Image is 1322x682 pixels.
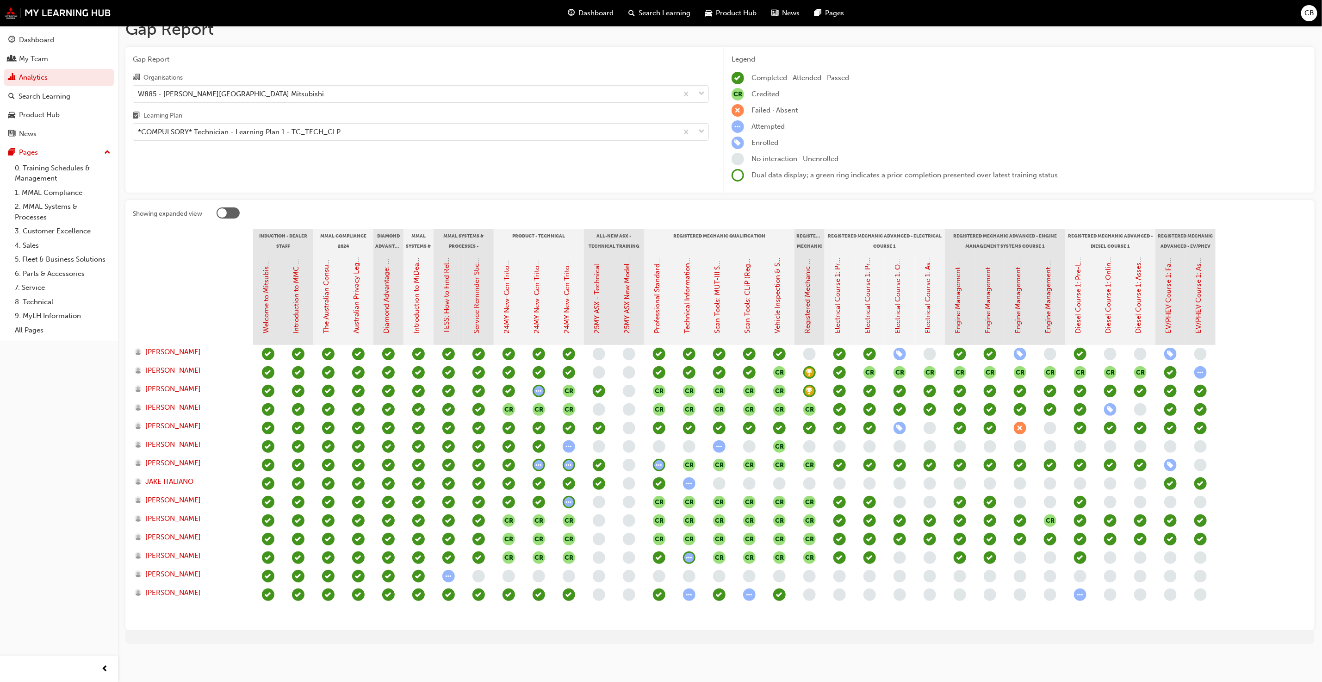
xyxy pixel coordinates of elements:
[863,366,876,379] button: null-icon
[145,476,193,487] span: JAKE ITALIANO
[653,496,665,508] button: null-icon
[716,8,757,19] span: Product Hub
[713,403,726,416] button: null-icon
[713,366,726,379] span: learningRecordVerb_PASS-icon
[292,366,304,379] span: learningRecordVerb_PASS-icon
[442,366,455,379] span: learningRecordVerb_COMPLETE-icon
[262,366,274,379] span: learningRecordVerb_COMPLETE-icon
[138,88,324,99] div: W885 - [PERSON_NAME][GEOGRAPHIC_DATA] Mitsubishi
[954,348,966,360] span: learningRecordVerb_PASS-icon
[803,533,816,545] button: null-icon
[803,403,816,416] span: null-icon
[412,366,425,379] span: learningRecordVerb_PASS-icon
[4,144,114,161] button: Pages
[593,184,602,334] a: 25MY ASX - Technical and Service Introduction
[19,54,48,64] div: My Team
[683,533,695,545] span: null-icon
[833,348,846,360] span: learningRecordVerb_PASS-icon
[653,366,665,379] span: learningRecordVerb_PASS-icon
[133,74,140,82] span: organisation-icon
[4,30,114,144] button: DashboardMy TeamAnalyticsSearch LearningProduct HubNews
[713,551,726,564] span: null-icon
[732,72,744,84] span: learningRecordVerb_COMPLETE-icon
[803,496,816,508] button: null-icon
[135,513,244,524] a: [PERSON_NAME]
[773,366,786,379] span: null-icon
[322,366,335,379] span: learningRecordVerb_PASS-icon
[863,348,876,360] span: learningRecordVerb_PASS-icon
[629,7,635,19] span: search-icon
[8,36,15,44] span: guage-icon
[4,69,114,86] a: Analytics
[145,402,201,413] span: [PERSON_NAME]
[8,111,15,119] span: car-icon
[804,202,812,334] a: Registered Mechanic Qualification Status
[1134,348,1147,360] span: learningRecordVerb_NONE-icon
[413,237,421,334] a: Introduction to MiDealerAssist
[322,348,335,360] span: learningRecordVerb_PASS-icon
[773,551,786,564] button: null-icon
[653,514,665,527] span: null-icon
[683,385,695,397] span: null-icon
[683,459,695,471] button: null-icon
[145,439,201,450] span: [PERSON_NAME]
[732,88,744,100] span: null-icon
[751,138,778,147] span: Enrolled
[713,514,726,527] button: null-icon
[653,533,665,545] button: null-icon
[442,348,455,360] span: learningRecordVerb_COMPLETE-icon
[794,229,825,252] div: Registered Mechanic Status
[683,496,695,508] button: null-icon
[533,514,545,527] button: null-icon
[683,514,695,527] button: null-icon
[1044,366,1056,379] span: null-icon
[533,403,545,416] span: null-icon
[503,366,515,379] span: learningRecordVerb_COMPLETE-icon
[764,4,807,23] a: news-iconNews
[713,496,726,508] button: null-icon
[125,19,1315,39] h1: Gap Report
[713,385,726,397] span: null-icon
[145,532,201,543] span: [PERSON_NAME]
[262,348,274,360] span: learningRecordVerb_COMPLETE-icon
[4,125,114,143] a: News
[732,104,744,117] span: learningRecordVerb_FAIL-icon
[1044,514,1056,527] span: null-icon
[773,533,786,545] button: null-icon
[772,7,779,19] span: news-icon
[954,366,966,379] button: null-icon
[1065,229,1155,252] div: Registered Mechanic Advanced - Diesel Course 1
[743,385,756,397] span: null-icon
[503,533,515,545] span: null-icon
[568,7,575,19] span: guage-icon
[472,348,485,360] span: learningRecordVerb_PASS-icon
[623,348,635,360] span: learningRecordVerb_NONE-icon
[135,551,244,561] a: [PERSON_NAME]
[1104,348,1117,360] span: learningRecordVerb_NONE-icon
[135,532,244,543] a: [PERSON_NAME]
[773,514,786,527] button: null-icon
[743,496,756,508] button: null-icon
[19,147,38,158] div: Pages
[653,385,665,397] button: null-icon
[743,533,756,545] span: null-icon
[773,385,786,397] button: null-icon
[773,459,786,471] button: null-icon
[11,281,114,295] a: 7. Service
[563,514,575,527] span: null-icon
[533,348,545,360] span: learningRecordVerb_COMPLETE-icon
[8,55,15,63] span: people-icon
[803,551,816,564] span: null-icon
[825,8,844,19] span: Pages
[803,514,816,527] button: null-icon
[579,8,614,19] span: Dashboard
[135,421,244,432] a: [PERSON_NAME]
